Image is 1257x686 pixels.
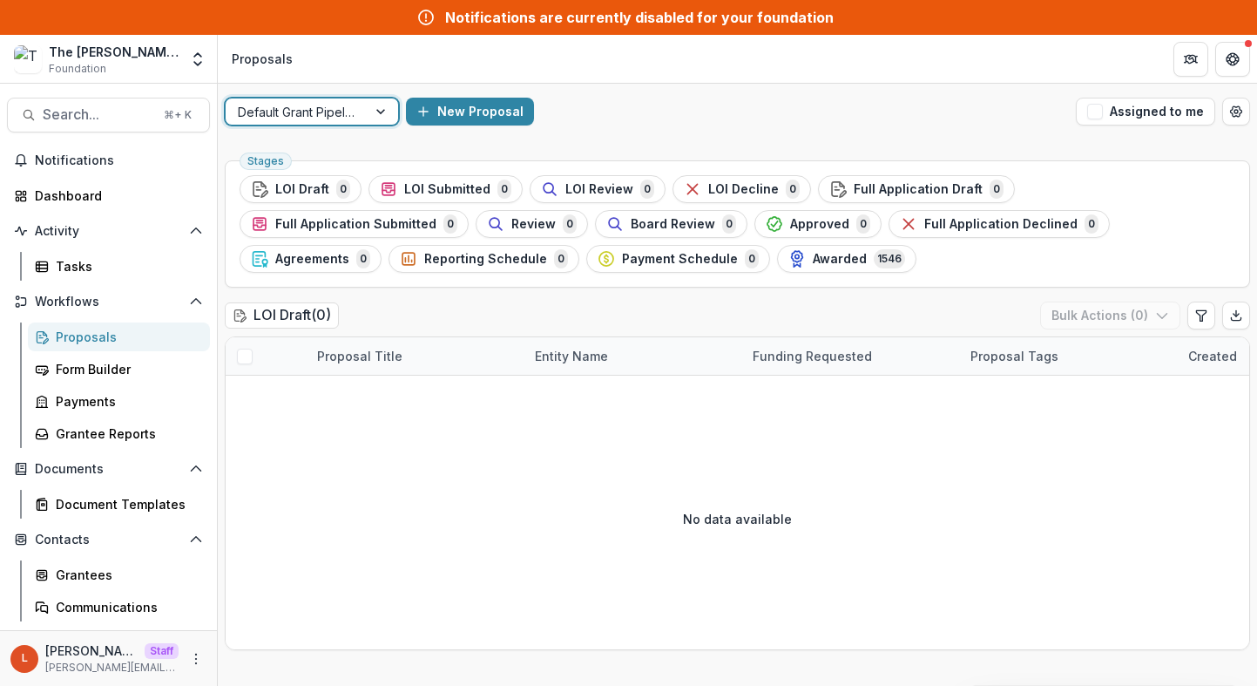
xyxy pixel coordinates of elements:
p: [PERSON_NAME] [45,642,138,660]
div: Notifications are currently disabled for your foundation [445,7,834,28]
button: Notifications [7,146,210,174]
span: 0 [554,249,568,268]
img: The Carol and James Collins Foundation [14,45,42,73]
a: Payments [28,387,210,416]
div: Tasks [56,257,196,275]
span: LOI Draft [275,182,329,197]
button: Agreements0 [240,245,382,273]
div: Document Templates [56,495,196,513]
button: Open entity switcher [186,42,210,77]
div: ⌘ + K [160,105,195,125]
button: Reporting Schedule0 [389,245,579,273]
div: Funding Requested [742,347,882,365]
button: LOI Draft0 [240,175,362,203]
span: Review [511,217,556,232]
div: Proposal Title [307,337,524,375]
button: More [186,649,206,669]
a: Communications [28,593,210,621]
span: Full Application Draft [854,182,983,197]
span: 0 [856,214,870,234]
div: Funding Requested [742,337,960,375]
div: Created [1178,347,1247,365]
h2: LOI Draft ( 0 ) [225,302,339,328]
span: Contacts [35,533,182,547]
span: Full Application Declined [924,217,1078,232]
span: 1546 [874,249,905,268]
button: Approved0 [754,210,882,238]
div: Entity Name [524,337,742,375]
a: Form Builder [28,355,210,384]
button: Open Data & Reporting [7,628,210,656]
div: Proposal Tags [960,337,1178,375]
a: Grantee Reports [28,419,210,448]
div: Grantees [56,566,196,584]
button: LOI Review0 [530,175,666,203]
button: Full Application Declined0 [889,210,1110,238]
div: Proposal Title [307,347,413,365]
span: Reporting Schedule [424,252,547,267]
div: Proposals [232,50,293,68]
button: Open Documents [7,455,210,483]
p: Staff [145,643,179,659]
span: Foundation [49,61,106,77]
a: Proposals [28,323,210,351]
span: Stages [247,155,284,167]
button: Full Application Draft0 [818,175,1015,203]
button: Open table manager [1222,98,1250,126]
span: 0 [1085,214,1098,234]
div: Dashboard [35,187,196,205]
button: LOI Submitted0 [368,175,523,203]
span: Board Review [631,217,715,232]
span: 0 [640,180,654,199]
div: Payments [56,392,196,411]
button: Payment Schedule0 [586,245,770,273]
div: Entity Name [524,347,618,365]
a: Tasks [28,252,210,281]
button: Review0 [476,210,588,238]
p: [PERSON_NAME][EMAIL_ADDRESS][DOMAIN_NAME] [45,660,179,676]
button: Full Application Submitted0 [240,210,469,238]
span: 0 [563,214,577,234]
button: Export table data [1222,302,1250,329]
span: Activity [35,224,182,239]
span: Notifications [35,153,203,168]
div: The [PERSON_NAME] and [PERSON_NAME] Foundation [49,43,179,61]
button: New Proposal [406,98,534,126]
span: 0 [745,249,759,268]
span: 0 [356,249,370,268]
span: 0 [497,180,511,199]
span: Full Application Submitted [275,217,436,232]
a: Document Templates [28,490,210,519]
div: Proposals [56,328,196,346]
span: 0 [786,180,800,199]
span: LOI Review [565,182,633,197]
button: Open Activity [7,217,210,245]
span: 0 [990,180,1004,199]
div: Grantee Reports [56,425,196,443]
span: Payment Schedule [622,252,738,267]
a: Dashboard [7,181,210,210]
button: Search... [7,98,210,132]
button: Open Contacts [7,526,210,554]
span: Agreements [275,252,349,267]
span: LOI Submitted [404,182,490,197]
span: 0 [722,214,736,234]
button: Board Review0 [595,210,747,238]
nav: breadcrumb [225,46,300,71]
span: 0 [336,180,350,199]
div: Form Builder [56,360,196,378]
div: Communications [56,598,196,616]
button: Partners [1173,42,1208,77]
button: Open Workflows [7,288,210,316]
button: Awarded1546 [777,245,916,273]
button: Bulk Actions (0) [1040,302,1180,329]
span: Approved [790,217,849,232]
div: Lucy [22,653,28,664]
button: LOI Decline0 [672,175,811,203]
span: 0 [443,214,457,234]
div: Proposal Tags [960,347,1069,365]
span: Awarded [813,252,867,267]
